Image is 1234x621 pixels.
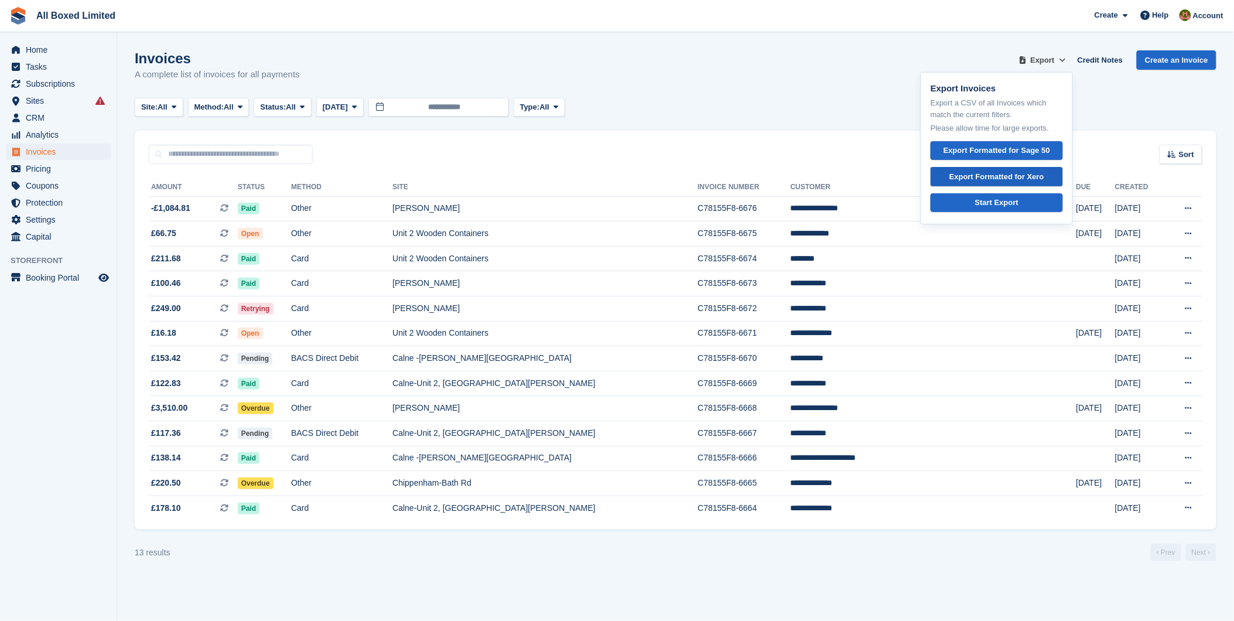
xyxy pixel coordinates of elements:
[151,302,181,315] span: £249.00
[316,98,364,117] button: [DATE]
[291,421,392,446] td: BACS Direct Debit
[26,42,96,58] span: Home
[931,167,1063,186] a: Export Formatted for Xero
[238,378,259,390] span: Paid
[392,471,698,496] td: Chippenham-Bath Rd
[291,396,392,421] td: Other
[158,101,168,113] span: All
[698,221,790,247] td: C78155F8-6675
[151,227,176,240] span: £66.75
[698,296,790,322] td: C78155F8-6672
[6,59,111,75] a: menu
[392,196,698,221] td: [PERSON_NAME]
[1148,544,1219,561] nav: Page
[698,271,790,296] td: C78155F8-6673
[151,277,181,289] span: £100.46
[238,327,263,339] span: Open
[254,98,311,117] button: Status: All
[26,211,96,228] span: Settings
[392,271,698,296] td: [PERSON_NAME]
[1151,544,1181,561] a: Previous
[1115,471,1165,496] td: [DATE]
[224,101,234,113] span: All
[291,496,392,520] td: Card
[26,59,96,75] span: Tasks
[26,93,96,109] span: Sites
[949,171,1044,183] div: Export Formatted for Xero
[6,127,111,143] a: menu
[135,547,170,559] div: 13 results
[291,221,392,247] td: Other
[1115,496,1165,520] td: [DATE]
[1115,396,1165,421] td: [DATE]
[97,271,111,285] a: Preview store
[1115,346,1165,371] td: [DATE]
[6,144,111,160] a: menu
[6,161,111,177] a: menu
[291,178,392,197] th: Method
[944,145,1050,156] div: Export Formatted for Sage 50
[392,221,698,247] td: Unit 2 Wooden Containers
[1076,178,1115,197] th: Due
[698,346,790,371] td: C78155F8-6670
[286,101,296,113] span: All
[931,141,1063,161] a: Export Formatted for Sage 50
[26,144,96,160] span: Invoices
[26,110,96,126] span: CRM
[392,371,698,396] td: Calne-Unit 2, [GEOGRAPHIC_DATA][PERSON_NAME]
[26,228,96,245] span: Capital
[6,269,111,286] a: menu
[291,471,392,496] td: Other
[11,255,117,267] span: Storefront
[238,428,272,439] span: Pending
[1115,421,1165,446] td: [DATE]
[6,178,111,194] a: menu
[1115,371,1165,396] td: [DATE]
[291,246,392,271] td: Card
[392,496,698,520] td: Calne-Unit 2, [GEOGRAPHIC_DATA][PERSON_NAME]
[238,178,291,197] th: Status
[1076,221,1115,247] td: [DATE]
[291,321,392,346] td: Other
[291,371,392,396] td: Card
[392,346,698,371] td: Calne -[PERSON_NAME][GEOGRAPHIC_DATA]
[975,197,1018,209] div: Start Export
[698,396,790,421] td: C78155F8-6668
[1115,246,1165,271] td: [DATE]
[514,98,565,117] button: Type: All
[238,503,259,514] span: Paid
[238,402,274,414] span: Overdue
[392,246,698,271] td: Unit 2 Wooden Containers
[1137,50,1216,70] a: Create an Invoice
[26,269,96,286] span: Booking Portal
[26,127,96,143] span: Analytics
[698,246,790,271] td: C78155F8-6674
[1115,196,1165,221] td: [DATE]
[151,202,190,214] span: -£1,084.81
[1115,296,1165,322] td: [DATE]
[151,402,187,414] span: £3,510.00
[135,50,300,66] h1: Invoices
[931,82,1063,95] p: Export Invoices
[194,101,224,113] span: Method:
[931,122,1063,134] p: Please allow time for large exports.
[1076,471,1115,496] td: [DATE]
[1153,9,1169,21] span: Help
[291,446,392,471] td: Card
[1017,50,1068,70] button: Export
[1115,271,1165,296] td: [DATE]
[238,452,259,464] span: Paid
[1115,178,1165,197] th: Created
[698,471,790,496] td: C78155F8-6665
[1193,10,1223,22] span: Account
[1031,54,1055,66] span: Export
[141,101,158,113] span: Site:
[698,421,790,446] td: C78155F8-6667
[149,178,238,197] th: Amount
[238,477,274,489] span: Overdue
[1115,221,1165,247] td: [DATE]
[151,477,181,489] span: £220.50
[26,195,96,211] span: Protection
[291,271,392,296] td: Card
[520,101,540,113] span: Type:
